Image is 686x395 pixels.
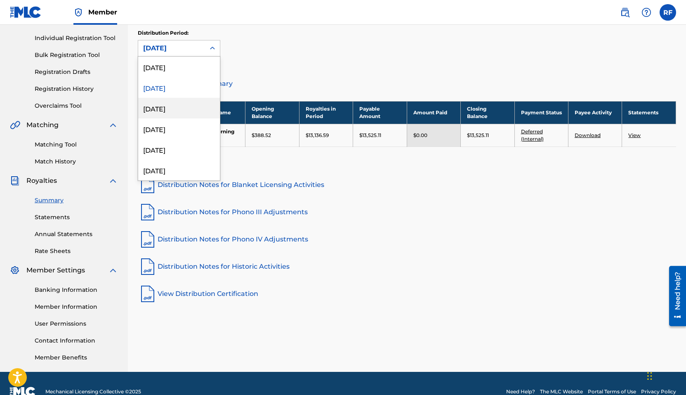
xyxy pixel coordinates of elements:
p: Distribution Period: [138,29,220,37]
a: Match History [35,157,118,166]
img: pdf [138,229,158,249]
img: Member Settings [10,265,20,275]
a: Public Search [617,4,633,21]
div: [DATE] [138,57,220,77]
a: Summary [35,196,118,205]
p: $13,525.11 [467,132,489,139]
img: pdf [138,257,158,277]
p: $13,525.11 [359,132,381,139]
iframe: Chat Widget [645,355,686,395]
a: Annual Statements [35,230,118,239]
span: Member [88,7,117,17]
img: Matching [10,120,20,130]
p: $13,136.59 [306,132,329,139]
a: Banking Information [35,286,118,294]
a: Distribution Notes for Blanket Licensing Activities [138,175,676,195]
div: User Menu [660,4,676,21]
th: Payment Status [514,101,568,124]
img: search [620,7,630,17]
th: Amount Paid [407,101,460,124]
div: Drag [647,364,652,388]
img: MLC Logo [10,6,42,18]
a: Distribution Notes for Phono III Adjustments [138,202,676,222]
img: pdf [138,284,158,304]
div: [DATE] [138,77,220,98]
th: Royalties in Period [299,101,353,124]
span: Member Settings [26,265,85,275]
a: Distribution Summary [138,74,676,94]
a: Registration History [35,85,118,93]
span: Matching [26,120,59,130]
th: Closing Balance [461,101,514,124]
img: expand [108,120,118,130]
th: Statements [622,101,676,124]
a: Bulk Registration Tool [35,51,118,59]
a: Download [575,132,601,138]
span: Royalties [26,176,57,186]
a: Registration Drafts [35,68,118,76]
a: Rate Sheets [35,247,118,255]
div: Help [638,4,655,21]
th: Opening Balance [245,101,299,124]
img: expand [108,176,118,186]
a: Distribution Notes for Phono IV Adjustments [138,229,676,249]
div: [DATE] [138,139,220,160]
iframe: Resource Center [663,263,686,329]
div: [DATE] [138,118,220,139]
a: View Distribution Certification [138,284,676,304]
th: Payee Activity [568,101,622,124]
a: Contact Information [35,336,118,345]
div: [DATE] [138,98,220,118]
p: $0.00 [413,132,427,139]
a: Individual Registration Tool [35,34,118,43]
a: Member Information [35,303,118,311]
a: Distribution Notes for Historic Activities [138,257,676,277]
a: Overclaims Tool [35,102,118,110]
a: User Permissions [35,319,118,328]
div: [DATE] [138,160,220,180]
img: pdf [138,202,158,222]
img: help [641,7,651,17]
th: Payable Amount [353,101,407,124]
img: expand [108,265,118,275]
a: Member Benefits [35,353,118,362]
a: Matching Tool [35,140,118,149]
img: Royalties [10,176,20,186]
a: Statements [35,213,118,222]
a: Deferred (Internal) [521,128,544,142]
div: [DATE] [143,43,200,53]
img: Top Rightsholder [73,7,83,17]
a: View [628,132,641,138]
p: $388.52 [252,132,271,139]
img: pdf [138,175,158,195]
